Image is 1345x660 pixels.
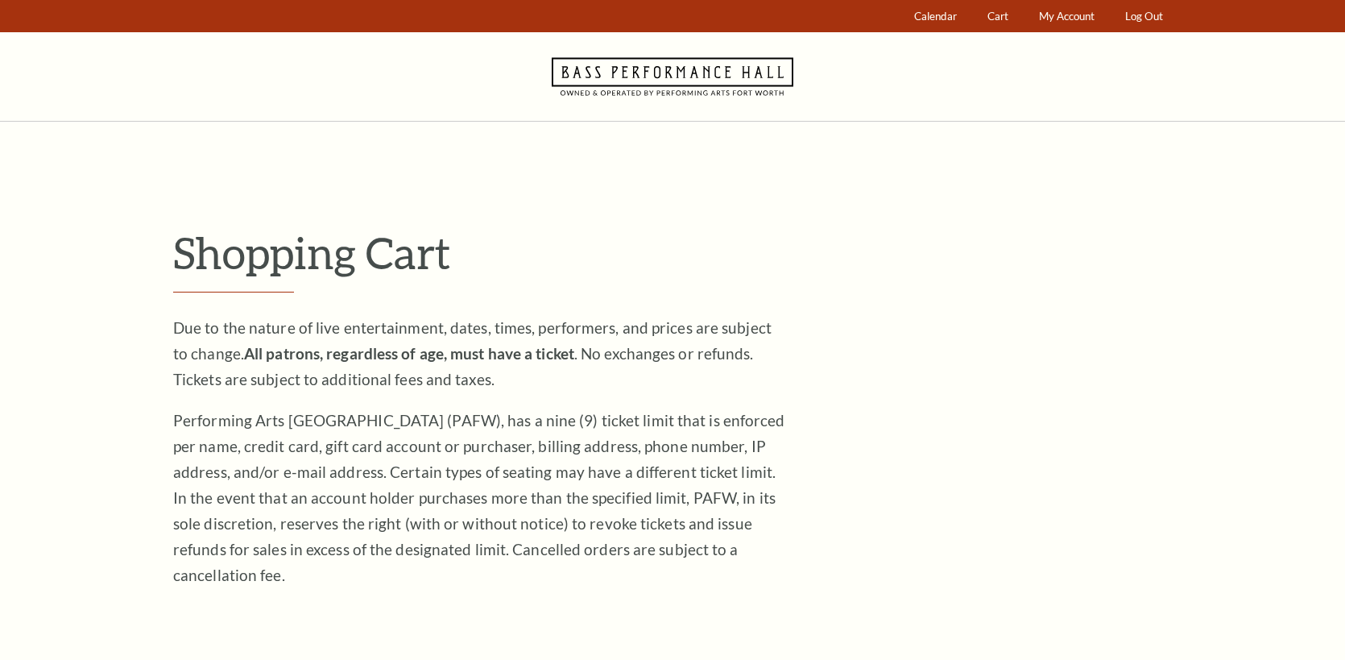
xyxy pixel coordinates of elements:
strong: All patrons, regardless of age, must have a ticket [244,344,574,363]
a: Log Out [1118,1,1171,32]
p: Shopping Cart [173,226,1172,279]
span: Calendar [914,10,957,23]
a: Cart [980,1,1016,32]
p: Performing Arts [GEOGRAPHIC_DATA] (PAFW), has a nine (9) ticket limit that is enforced per name, ... [173,408,785,588]
span: My Account [1039,10,1095,23]
span: Due to the nature of live entertainment, dates, times, performers, and prices are subject to chan... [173,318,772,388]
a: My Account [1032,1,1103,32]
span: Cart [987,10,1008,23]
a: Calendar [907,1,965,32]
